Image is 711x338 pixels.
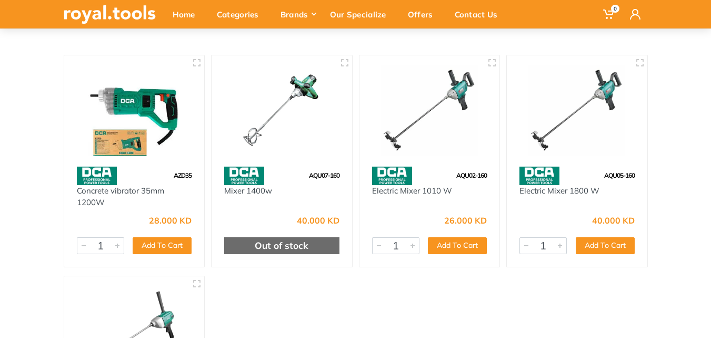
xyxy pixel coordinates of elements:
a: Electric Mixer 1800 W [519,186,599,196]
img: 58.webp [77,167,117,185]
button: Add To Cart [428,237,487,254]
span: 0 [611,5,619,13]
img: 58.webp [519,167,559,185]
button: Add To Cart [576,237,635,254]
div: Home [165,3,209,25]
img: 58.webp [224,167,264,185]
div: Offers [400,3,447,25]
div: 40.000 KD [592,216,635,225]
span: AQU02-160 [456,171,487,179]
div: 28.000 KD [149,216,192,225]
div: Our Specialize [323,3,400,25]
a: Electric Mixer 1010 W [372,186,452,196]
a: Mixer 1400w [224,186,272,196]
img: Royal Tools - Electric Mixer 1010 W [369,65,490,156]
img: Royal Tools - Concrete vibrator 35mm 1200W [74,65,195,156]
img: royal.tools Logo [64,5,156,24]
div: 26.000 KD [444,216,487,225]
img: 58.webp [372,167,412,185]
div: Categories [209,3,273,25]
img: Royal Tools - Mixer 1400w [221,65,343,156]
div: Brands [273,3,323,25]
div: Contact Us [447,3,512,25]
button: Add To Cart [133,237,192,254]
span: AQU07-160 [309,171,339,179]
div: Out of stock [224,237,339,254]
a: Concrete vibrator 35mm 1200W [77,186,164,208]
img: Royal Tools - Electric Mixer 1800 W [516,65,638,156]
span: AZD35 [174,171,192,179]
span: AQU05-160 [604,171,635,179]
div: 40.000 KD [297,216,339,225]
